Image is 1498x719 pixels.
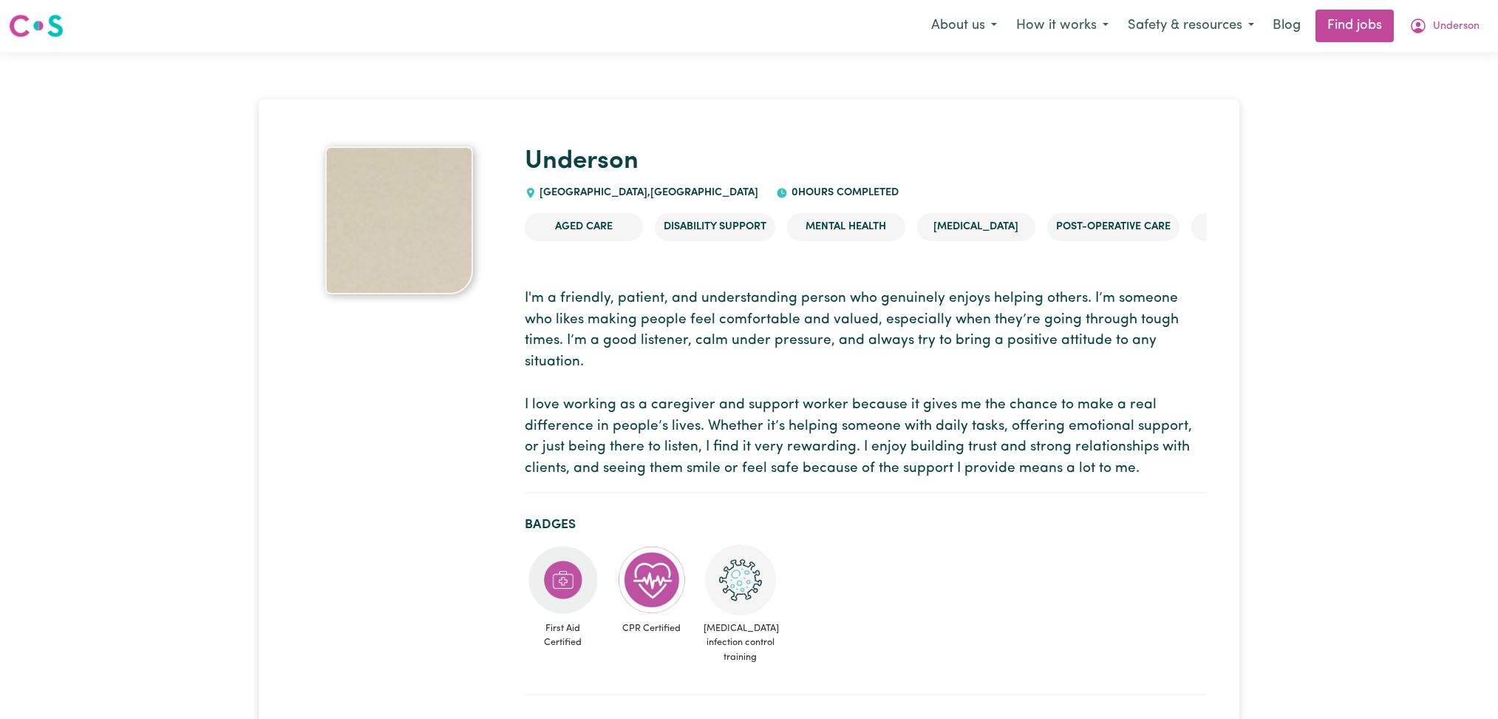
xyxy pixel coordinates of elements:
span: [GEOGRAPHIC_DATA] , [GEOGRAPHIC_DATA] [537,187,759,198]
a: Careseekers logo [9,9,64,43]
span: [MEDICAL_DATA] infection control training [702,615,779,670]
button: Safety & resources [1118,10,1264,41]
span: CPR Certified [613,615,690,641]
li: [MEDICAL_DATA] [917,213,1035,241]
img: Care and support worker has completed CPR Certification [616,544,687,615]
li: Disability Support [655,213,775,241]
img: Careseekers logo [9,13,64,39]
span: 0 hours completed [788,187,899,198]
a: Blog [1264,10,1310,42]
span: First Aid Certified [525,615,602,655]
li: Child care [1191,213,1310,241]
li: Mental Health [787,213,905,241]
p: I'm a friendly, patient, and understanding person who genuinely enjoys helping others. I’m someon... [525,288,1207,480]
button: How it works [1007,10,1118,41]
span: Underson [1433,18,1480,35]
a: Underson's profile picture' [291,146,507,294]
li: Post-operative care [1047,213,1179,241]
li: Aged Care [525,213,643,241]
img: Underson [325,146,473,294]
img: CS Academy: COVID-19 Infection Control Training course completed [705,544,776,615]
a: Underson [525,149,639,175]
button: About us [922,10,1007,41]
button: My Account [1400,10,1489,41]
a: Find jobs [1315,10,1394,42]
h2: Badges [525,517,1207,533]
img: Care and support worker has completed First Aid Certification [528,544,599,615]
